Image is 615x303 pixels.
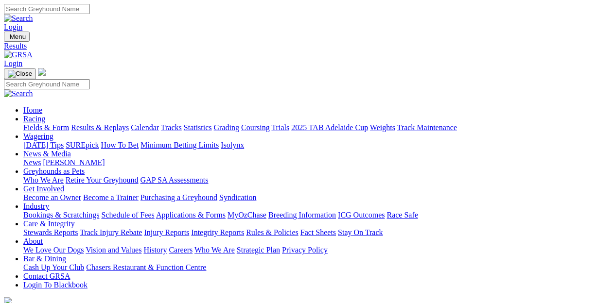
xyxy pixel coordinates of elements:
[246,228,299,236] a: Rules & Policies
[4,79,90,89] input: Search
[23,176,611,185] div: Greyhounds as Pets
[23,141,611,150] div: Wagering
[268,211,336,219] a: Breeding Information
[291,123,368,132] a: 2025 TAB Adelaide Cup
[169,246,193,254] a: Careers
[4,68,36,79] button: Toggle navigation
[300,228,336,236] a: Fact Sheets
[23,272,70,280] a: Contact GRSA
[8,70,32,78] img: Close
[131,123,159,132] a: Calendar
[23,167,85,175] a: Greyhounds as Pets
[23,228,611,237] div: Care & Integrity
[23,193,81,202] a: Become an Owner
[143,246,167,254] a: History
[4,14,33,23] img: Search
[4,42,611,50] a: Results
[38,68,46,76] img: logo-grsa-white.png
[141,141,219,149] a: Minimum Betting Limits
[214,123,239,132] a: Grading
[23,115,45,123] a: Racing
[23,158,41,167] a: News
[23,193,611,202] div: Get Involved
[23,211,99,219] a: Bookings & Scratchings
[23,246,84,254] a: We Love Our Dogs
[23,263,84,271] a: Cash Up Your Club
[23,219,75,228] a: Care & Integrity
[338,228,383,236] a: Stay On Track
[23,254,66,263] a: Bar & Dining
[23,123,69,132] a: Fields & Form
[66,176,139,184] a: Retire Your Greyhound
[141,176,209,184] a: GAP SA Assessments
[241,123,270,132] a: Coursing
[370,123,395,132] a: Weights
[397,123,457,132] a: Track Maintenance
[161,123,182,132] a: Tracks
[71,123,129,132] a: Results & Replays
[219,193,256,202] a: Syndication
[4,59,22,67] a: Login
[86,246,141,254] a: Vision and Values
[23,281,88,289] a: Login To Blackbook
[221,141,244,149] a: Isolynx
[23,132,53,140] a: Wagering
[282,246,328,254] a: Privacy Policy
[191,228,244,236] a: Integrity Reports
[86,263,206,271] a: Chasers Restaurant & Function Centre
[23,176,64,184] a: Who We Are
[23,106,42,114] a: Home
[23,202,49,210] a: Industry
[4,4,90,14] input: Search
[4,32,30,42] button: Toggle navigation
[144,228,189,236] a: Injury Reports
[23,158,611,167] div: News & Media
[387,211,418,219] a: Race Safe
[23,228,78,236] a: Stewards Reports
[4,23,22,31] a: Login
[23,246,611,254] div: About
[228,211,266,219] a: MyOzChase
[237,246,280,254] a: Strategic Plan
[271,123,289,132] a: Trials
[83,193,139,202] a: Become a Trainer
[23,237,43,245] a: About
[10,33,26,40] span: Menu
[194,246,235,254] a: Who We Are
[80,228,142,236] a: Track Injury Rebate
[4,50,33,59] img: GRSA
[101,141,139,149] a: How To Bet
[23,263,611,272] div: Bar & Dining
[338,211,385,219] a: ICG Outcomes
[4,89,33,98] img: Search
[141,193,217,202] a: Purchasing a Greyhound
[23,123,611,132] div: Racing
[23,185,64,193] a: Get Involved
[184,123,212,132] a: Statistics
[66,141,99,149] a: SUREpick
[23,211,611,219] div: Industry
[156,211,226,219] a: Applications & Forms
[101,211,154,219] a: Schedule of Fees
[43,158,105,167] a: [PERSON_NAME]
[23,150,71,158] a: News & Media
[23,141,64,149] a: [DATE] Tips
